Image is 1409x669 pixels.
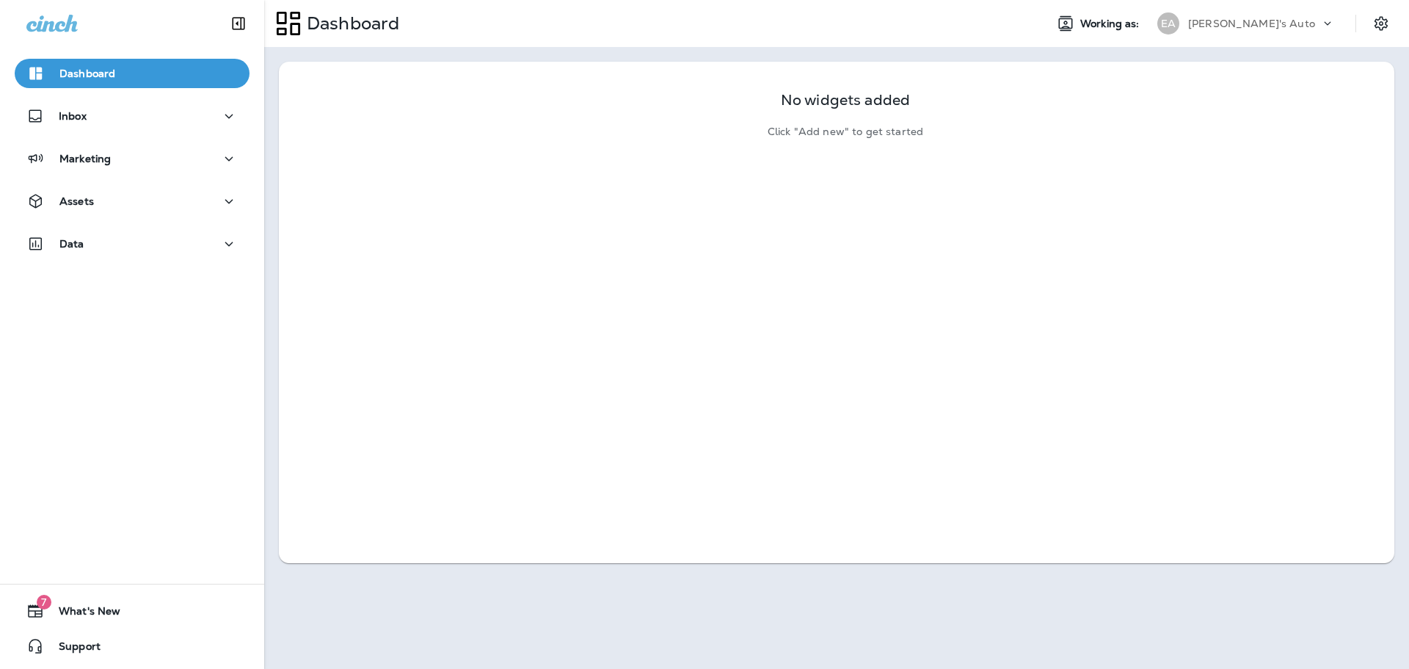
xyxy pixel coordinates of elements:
[1188,18,1315,29] p: [PERSON_NAME]'s Auto
[59,195,94,207] p: Assets
[59,238,84,250] p: Data
[59,153,111,164] p: Marketing
[781,94,910,106] p: No widgets added
[1080,18,1143,30] span: Working as:
[15,59,250,88] button: Dashboard
[15,187,250,216] button: Assets
[15,144,250,173] button: Marketing
[1368,10,1394,37] button: Settings
[301,12,399,35] p: Dashboard
[15,101,250,131] button: Inbox
[218,9,259,38] button: Collapse Sidebar
[15,596,250,626] button: 7What's New
[15,632,250,661] button: Support
[59,110,87,122] p: Inbox
[1157,12,1179,35] div: EA
[37,595,51,610] span: 7
[59,68,115,79] p: Dashboard
[768,126,923,138] p: Click "Add new" to get started
[15,229,250,258] button: Data
[44,640,101,658] span: Support
[44,605,120,623] span: What's New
